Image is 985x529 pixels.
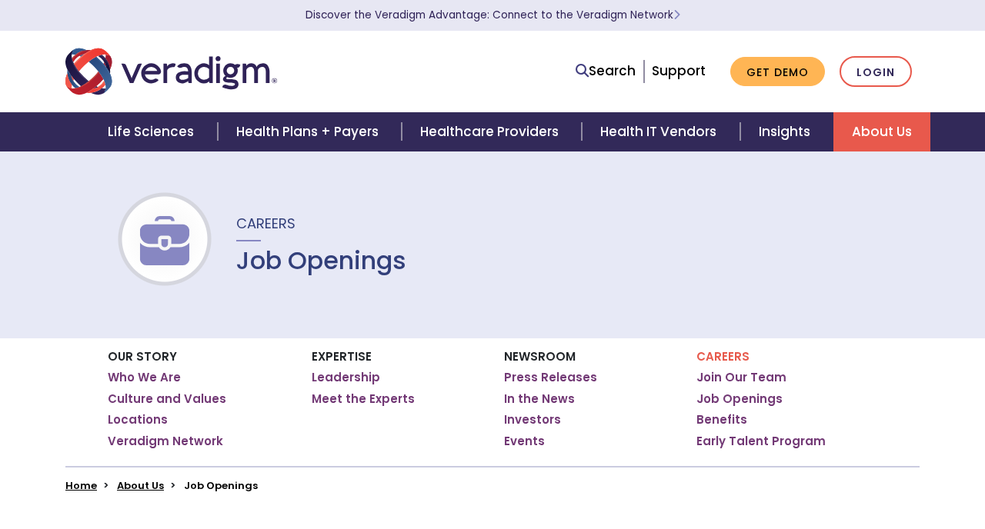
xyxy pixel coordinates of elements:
a: Home [65,478,97,493]
a: In the News [504,391,575,407]
a: About Us [833,112,930,151]
a: Join Our Team [696,370,786,385]
a: Job Openings [696,391,783,407]
a: Health Plans + Payers [218,112,402,151]
a: Search [576,61,636,82]
a: Early Talent Program [696,434,826,449]
a: Health IT Vendors [582,112,740,151]
a: Who We Are [108,370,181,385]
a: Veradigm Network [108,434,223,449]
span: Learn More [673,8,680,22]
h1: Job Openings [236,246,406,275]
span: Careers [236,214,295,233]
a: Support [652,62,706,80]
a: Benefits [696,412,747,428]
a: Insights [740,112,833,151]
a: Meet the Experts [312,391,415,407]
a: Healthcare Providers [402,112,582,151]
a: Login [840,56,912,88]
a: Events [504,434,545,449]
a: Leadership [312,370,380,385]
a: Locations [108,412,168,428]
a: Discover the Veradigm Advantage: Connect to the Veradigm NetworkLearn More [306,8,680,22]
a: Investors [504,412,561,428]
a: Get Demo [730,57,825,87]
a: About Us [117,478,164,493]
a: Press Releases [504,370,597,385]
img: Veradigm logo [65,46,277,97]
a: Culture and Values [108,391,226,407]
a: Life Sciences [89,112,217,151]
